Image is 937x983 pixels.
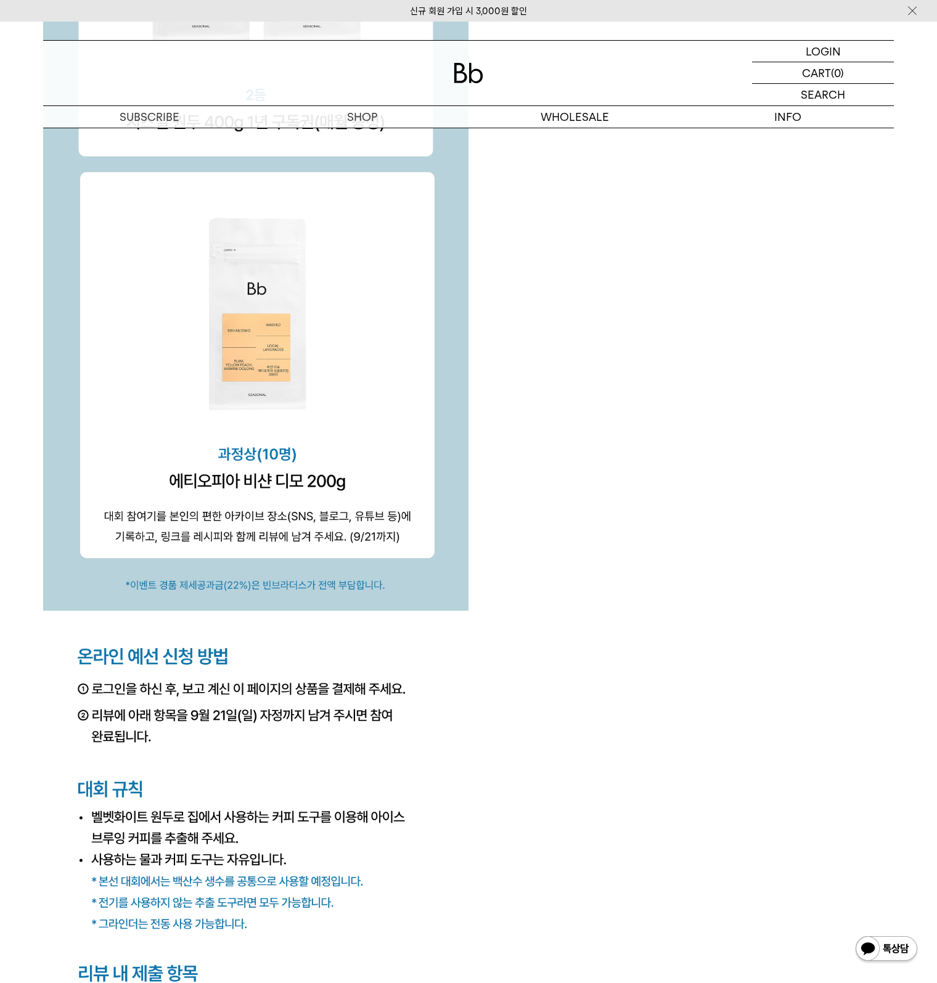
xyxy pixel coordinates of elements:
img: 카카오톡 채널 1:1 채팅 버튼 [854,935,919,964]
p: INFO [681,106,894,128]
a: SUBSCRIBE [43,106,256,128]
p: (0) [831,62,844,83]
p: WHOLESALE [468,106,681,128]
p: LOGIN [806,41,841,62]
img: 로고 [454,63,483,83]
a: CART (0) [752,62,894,84]
a: LOGIN [752,41,894,62]
a: SHOP [256,106,468,128]
a: 신규 회원 가입 시 3,000원 할인 [410,6,527,17]
p: CART [802,62,831,83]
p: SEARCH [801,84,845,105]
